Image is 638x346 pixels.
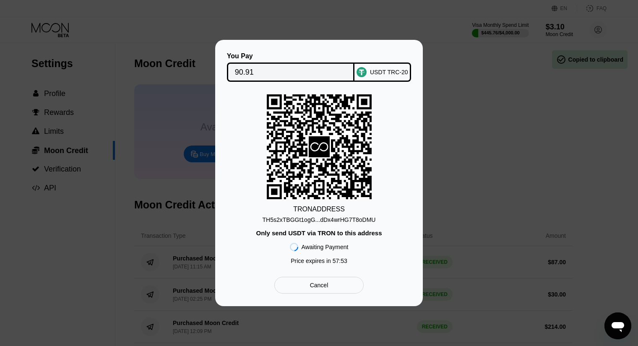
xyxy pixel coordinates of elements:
[370,69,408,75] div: USDT TRC-20
[293,206,345,213] div: TRON ADDRESS
[604,312,631,339] iframe: Button to launch messaging window
[310,281,328,289] div: Cancel
[333,258,347,264] span: 57 : 53
[227,52,355,60] div: You Pay
[228,52,410,82] div: You PayUSDT TRC-20
[302,244,349,250] div: Awaiting Payment
[263,216,376,223] div: TH5s2xTBGGt1ogG...dDx4wrHG7T8oDMU
[263,213,376,223] div: TH5s2xTBGGt1ogG...dDx4wrHG7T8oDMU
[291,258,347,264] div: Price expires in
[256,229,382,237] div: Only send USDT via TRON to this address
[274,277,364,294] div: Cancel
